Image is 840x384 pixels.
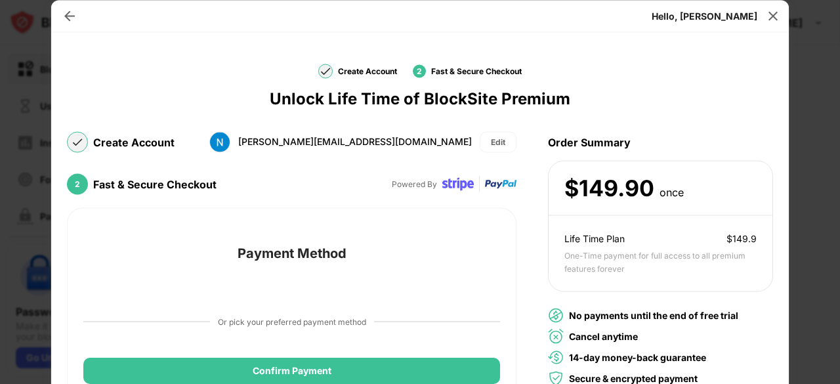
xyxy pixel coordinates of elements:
[442,168,474,200] img: stripe-transparent.svg
[93,177,217,190] div: Fast & Secure Checkout
[564,249,757,275] div: One-Time payment for full access to all premium features forever
[67,173,88,194] div: 2
[569,350,706,364] div: 14-day money-back guarantee
[392,177,437,190] div: Powered By
[72,138,83,146] img: check-mark
[660,182,684,202] div: once
[413,64,426,77] div: 2
[253,365,331,375] div: Confirm Payment
[548,123,773,160] div: Order Summary
[548,349,564,365] img: money-back.svg
[485,168,516,200] img: paypal-transparent.svg
[491,135,505,148] div: Edit
[93,135,175,148] div: Create Account
[564,232,625,246] div: Life Time Plan
[238,135,472,149] div: [PERSON_NAME][EMAIL_ADDRESS][DOMAIN_NAME]
[548,328,564,344] img: cancel-anytime-green.svg
[569,329,638,343] div: Cancel anytime
[564,175,654,202] div: $ 149.90
[548,307,564,323] img: no-payment.svg
[270,89,570,108] div: Unlock Life Time of BlockSite Premium
[209,131,230,152] img: ACg8ocJznoDcyMYdnZV-J3ZkQvsMiw44aih0JiU0IrxllXpuVpy6-w=s96-c
[431,66,522,76] div: Fast & Secure Checkout
[320,67,331,75] img: check-mark
[652,11,757,21] div: Hello, [PERSON_NAME]
[218,315,366,328] div: Or pick your preferred payment method
[83,274,500,300] iframe: PayPal
[338,66,397,76] div: Create Account
[83,245,500,261] div: Payment Method
[569,308,738,322] div: No payments until the end of free trial
[726,232,757,246] div: $ 149.9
